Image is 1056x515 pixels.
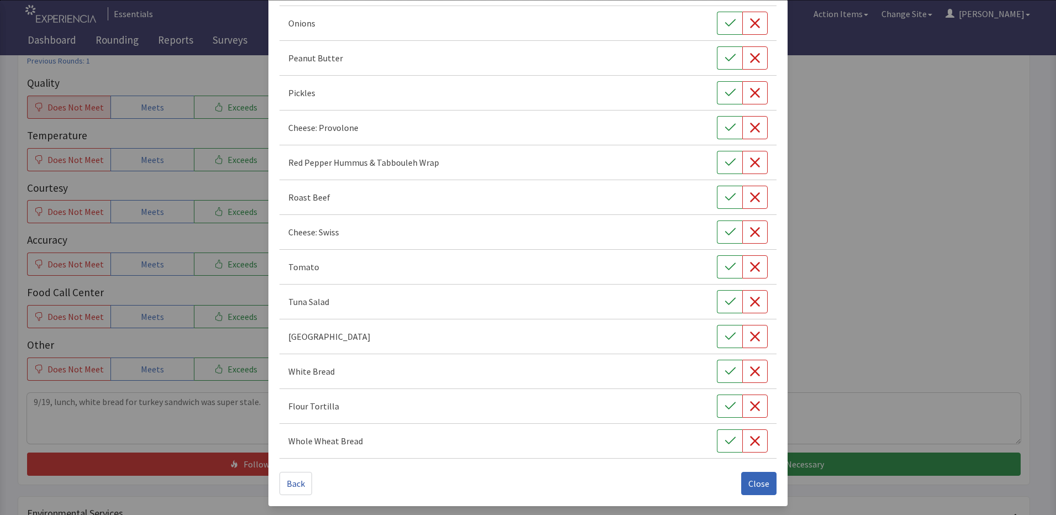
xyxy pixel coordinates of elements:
span: Close [748,477,769,490]
p: Peanut Butter [288,51,343,65]
button: Back [279,472,312,495]
p: Tuna Salad [288,295,329,308]
p: Flour Tortilla [288,400,339,413]
p: Red Pepper Hummus & Tabbouleh Wrap [288,156,439,169]
p: Pickles [288,86,315,99]
p: Tomato [288,260,319,274]
p: [GEOGRAPHIC_DATA] [288,330,371,343]
p: White Bread [288,365,335,378]
p: Cheese: Provolone [288,121,358,134]
span: Back [287,477,305,490]
p: Cheese: Swiss [288,225,339,239]
p: Roast Beef [288,191,330,204]
button: Close [741,472,777,495]
p: Whole Wheat Bread [288,434,363,448]
p: Onions [288,17,315,30]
